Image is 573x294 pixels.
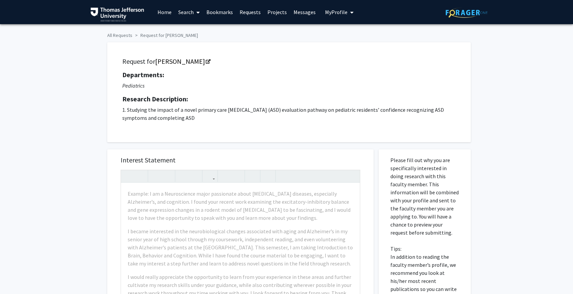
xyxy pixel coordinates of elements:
[90,7,144,21] img: Thomas Jefferson University Logo
[122,106,456,122] p: 1. Studying the impact of a novel primary care [MEDICAL_DATA] (ASD) evaluation pathway on pediatr...
[122,57,456,65] h5: Request for
[134,170,146,182] button: Redo (Ctrl + Y)
[290,0,319,24] a: Messages
[123,170,134,182] button: Undo (Ctrl + Z)
[107,32,132,38] a: All Requests
[121,156,360,164] h5: Interest Statement
[128,190,353,222] p: Example: I am a Neuroscience major passionate about [MEDICAL_DATA] diseases, especially Alzheimer...
[175,0,203,24] a: Search
[264,0,290,24] a: Projects
[5,264,28,289] iframe: Chat
[325,9,347,15] span: My Profile
[446,7,488,18] img: ForagerOne Logo
[162,170,173,182] button: Emphasis (Ctrl + I)
[132,32,198,39] li: Request for [PERSON_NAME]
[128,227,353,267] p: I became interested in the neurobiological changes associated with aging and Alzheimer’s in my se...
[203,0,236,24] a: Bookmarks
[231,170,243,182] button: Ordered list
[150,170,162,182] button: Strong (Ctrl + B)
[155,57,210,65] a: Opens in a new tab
[122,70,164,79] strong: Departments:
[154,0,175,24] a: Home
[346,170,358,182] button: Fullscreen
[247,170,258,182] button: Remove format
[236,0,264,24] a: Requests
[122,82,144,89] i: Pediatrics
[204,170,216,182] button: Link
[177,170,189,182] button: Superscript
[262,170,274,182] button: Insert horizontal rule
[189,170,200,182] button: Subscript
[107,29,466,39] ol: breadcrumb
[122,95,188,103] strong: Research Description:
[219,170,231,182] button: Unordered list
